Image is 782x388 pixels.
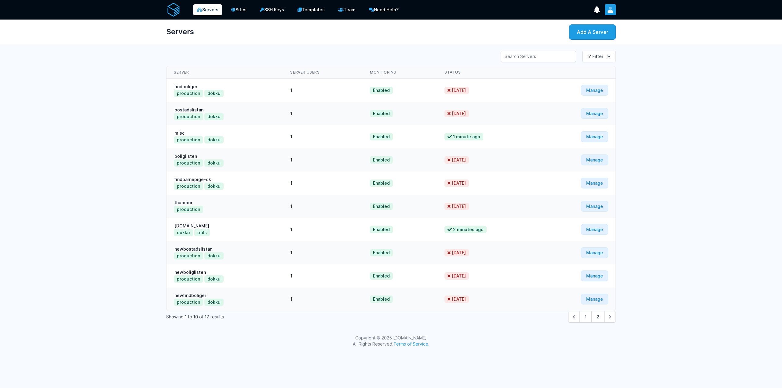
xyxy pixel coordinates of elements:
[166,24,194,39] h1: Servers
[204,183,224,190] button: dokku
[581,270,608,281] a: Manage
[283,125,363,148] td: 1
[194,229,210,236] button: utils
[174,206,203,213] button: production
[393,341,428,346] a: Terms of Service
[605,4,616,15] button: User menu
[283,172,363,195] td: 1
[283,241,363,264] td: 1
[204,113,224,120] button: dokku
[174,270,206,275] a: newboliglisten
[501,51,576,62] input: Search Servers
[370,133,393,140] span: Enabled
[363,66,437,79] th: Monitoring
[174,136,203,143] button: production
[204,136,224,143] button: dokku
[193,314,198,319] span: 10
[444,156,469,164] span: [DATE]
[365,4,403,16] a: Need Help?
[444,110,469,117] span: [DATE]
[591,311,605,323] button: Go to page 2
[581,201,608,212] a: Manage
[582,51,616,62] button: Filter
[174,84,198,89] a: findboliger
[293,4,329,16] a: Templates
[166,311,616,323] nav: Pagination Navigation
[199,314,203,319] span: of
[370,226,393,233] span: Enabled
[370,156,393,164] span: Enabled
[370,272,393,280] span: Enabled
[444,249,469,256] span: [DATE]
[283,148,363,172] td: 1
[604,311,616,323] button: Next &raquo;
[437,66,540,79] th: Status
[283,102,363,125] td: 1
[174,154,198,159] a: boliglisten
[370,203,393,210] span: Enabled
[283,288,363,311] td: 1
[579,311,592,323] span: 1
[444,296,469,303] span: [DATE]
[334,4,360,16] a: Team
[174,130,185,136] a: misc
[204,252,224,259] button: dokku
[444,226,487,233] span: 2 minutes ago
[283,66,363,79] th: Server Users
[174,183,203,190] button: production
[581,294,608,304] a: Manage
[174,177,212,182] a: findbarnepige-dk
[166,314,184,319] span: Showing
[370,110,393,117] span: Enabled
[210,314,224,319] span: results
[256,4,288,16] a: SSH Keys
[569,24,616,40] a: Add A Server
[204,159,224,167] button: dokku
[283,79,363,102] td: 1
[166,2,181,17] img: serverAuth logo
[174,275,203,283] button: production
[283,195,363,218] td: 1
[174,246,213,252] a: newbostadslistan
[283,264,363,288] td: 1
[174,229,193,236] button: dokku
[370,179,393,187] span: Enabled
[581,247,608,258] a: Manage
[581,108,608,119] a: Manage
[174,293,207,298] a: newfindboliger
[283,218,363,241] td: 1
[174,113,203,120] button: production
[193,4,222,15] a: Servers
[205,314,209,319] span: 17
[444,133,483,140] span: 1 minute ago
[370,87,393,94] span: Enabled
[204,90,224,97] button: dokku
[185,314,187,319] span: 1
[174,90,203,97] button: production
[444,203,469,210] span: [DATE]
[174,159,203,167] button: production
[174,299,203,306] button: production
[370,296,393,303] span: Enabled
[204,275,224,283] button: dokku
[591,4,602,15] button: show notifications
[581,178,608,188] a: Manage
[204,299,224,306] button: dokku
[581,154,608,165] a: Manage
[444,272,469,280] span: [DATE]
[581,224,608,235] a: Manage
[174,223,210,228] a: [DOMAIN_NAME]
[444,87,469,94] span: [DATE]
[166,66,283,79] th: Server
[444,179,469,187] span: [DATE]
[568,315,580,321] span: &laquo; Previous
[581,131,608,142] a: Manage
[370,249,393,256] span: Enabled
[581,85,608,96] a: Manage
[188,314,192,319] span: to
[174,107,204,112] a: bostadslistan
[174,200,193,205] a: thumbor
[174,252,203,259] button: production
[227,4,251,16] a: Sites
